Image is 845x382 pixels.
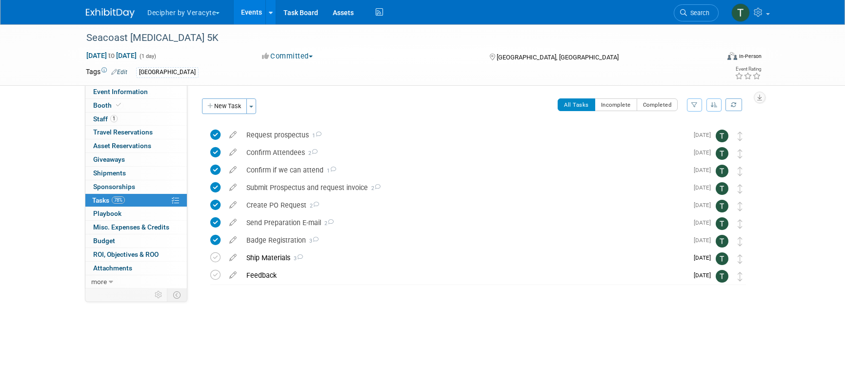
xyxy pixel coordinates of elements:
img: Tony Alvarado [716,252,728,265]
a: edit [224,271,241,280]
span: [DATE] [694,202,716,209]
button: Committed [259,51,317,61]
span: [DATE] [694,132,716,138]
span: [DATE] [694,254,716,261]
img: Tony Alvarado [716,235,728,248]
span: Tasks [92,196,125,204]
img: Tony Alvarado [716,147,728,160]
a: edit [224,166,241,174]
img: Tony Alvarado [716,217,728,230]
span: more [91,278,107,286]
span: 2 [368,185,381,191]
div: Request prospectus [241,127,688,143]
a: Sponsorships [85,180,187,193]
td: Tags [86,67,127,78]
span: [DATE] [DATE] [86,51,137,60]
a: edit [224,131,241,139]
div: Badge Registration [241,232,688,248]
div: [GEOGRAPHIC_DATA] [136,67,199,77]
i: Move task [738,254,743,264]
span: [DATE] [694,237,716,244]
span: 1 [323,168,336,174]
a: Edit [111,69,127,76]
span: Search [687,9,709,17]
div: Event Rating [735,67,761,72]
span: ROI, Objectives & ROO [93,250,159,258]
a: Search [674,4,719,21]
img: Tony Alvarado [731,3,750,22]
a: ROI, Objectives & ROO [85,248,187,261]
span: [DATE] [694,219,716,226]
i: Move task [738,184,743,193]
button: Incomplete [595,98,637,111]
span: [DATE] [694,167,716,173]
div: Seacoast [MEDICAL_DATA] 5K [83,29,704,47]
div: Feedback [241,267,688,284]
a: edit [224,183,241,192]
span: Misc. Expenses & Credits [93,223,169,231]
a: Refresh [725,98,742,111]
span: 1 [110,115,118,122]
a: Travel Reservations [85,126,187,139]
a: edit [224,218,241,227]
span: 2 [321,220,334,227]
span: [GEOGRAPHIC_DATA], [GEOGRAPHIC_DATA] [497,54,619,61]
span: Asset Reservations [93,142,151,150]
span: Sponsorships [93,183,135,191]
a: edit [224,253,241,262]
span: 2 [306,203,319,209]
div: Confirm if we can attend [241,162,688,178]
a: edit [224,148,241,157]
a: Event Information [85,85,187,98]
span: 3 [306,238,319,244]
img: ExhibitDay [86,8,135,18]
button: New Task [202,98,247,114]
img: Tony Alvarado [716,182,728,195]
span: [DATE] [694,272,716,279]
span: 1 [309,133,322,139]
i: Move task [738,167,743,176]
span: Booth [93,101,123,109]
img: Tony Alvarado [716,130,728,142]
button: Completed [637,98,678,111]
i: Booth reservation complete [116,102,121,108]
i: Move task [738,202,743,211]
div: Confirm Attendees [241,144,688,161]
a: more [85,275,187,288]
span: 78% [112,196,125,204]
span: Shipments [93,169,126,177]
div: Submit Prospectus and request invoice [241,179,688,196]
td: Toggle Event Tabs [167,288,187,301]
a: edit [224,201,241,210]
i: Move task [738,237,743,246]
img: Format-Inperson.png [727,52,737,60]
img: Tony Alvarado [716,165,728,177]
a: edit [224,236,241,245]
span: [DATE] [694,184,716,191]
span: Playbook [93,210,121,217]
a: Tasks78% [85,194,187,207]
span: 2 [305,150,318,156]
span: Budget [93,237,115,245]
a: Asset Reservations [85,139,187,153]
img: Tony Alvarado [716,200,728,212]
a: Misc. Expenses & Credits [85,221,187,234]
img: Tony Alvarado [716,270,728,283]
span: Attachments [93,264,132,272]
span: Event Information [93,88,148,95]
a: Booth [85,99,187,112]
span: Giveaways [93,155,125,163]
span: (1 day) [139,53,156,59]
span: to [107,52,116,59]
span: Staff [93,115,118,123]
div: Create PO Request [241,197,688,213]
button: All Tasks [558,98,595,111]
a: Shipments [85,167,187,180]
div: In-Person [739,53,762,60]
span: Travel Reservations [93,128,153,136]
a: Staff1 [85,113,187,126]
i: Move task [738,149,743,158]
i: Move task [738,219,743,229]
i: Move task [738,132,743,141]
span: [DATE] [694,149,716,156]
